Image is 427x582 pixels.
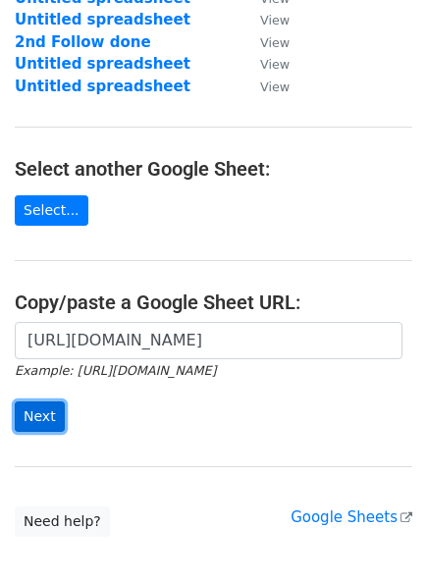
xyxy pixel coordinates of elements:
[15,33,151,51] a: 2nd Follow done
[15,363,216,378] small: Example: [URL][DOMAIN_NAME]
[15,506,110,537] a: Need help?
[15,11,190,28] a: Untitled spreadsheet
[240,55,290,73] a: View
[15,78,190,95] a: Untitled spreadsheet
[260,79,290,94] small: View
[240,11,290,28] a: View
[15,157,412,181] h4: Select another Google Sheet:
[240,78,290,95] a: View
[240,33,290,51] a: View
[15,291,412,314] h4: Copy/paste a Google Sheet URL:
[260,13,290,27] small: View
[15,55,190,73] a: Untitled spreadsheet
[260,35,290,50] small: View
[15,322,402,359] input: Paste your Google Sheet URL here
[15,401,65,432] input: Next
[15,195,88,226] a: Select...
[329,488,427,582] iframe: Chat Widget
[291,508,412,526] a: Google Sheets
[260,57,290,72] small: View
